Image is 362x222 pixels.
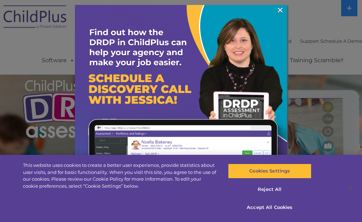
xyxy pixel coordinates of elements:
button: Close [343,180,358,195]
div: This website uses cookies to create a better user experience, provide statistics about user visit... [23,162,217,189]
button: Reject All [228,182,311,197]
button: Cookies Settings [228,164,311,179]
a: × [276,7,284,14]
button: Accept All Cookies [228,200,311,215]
